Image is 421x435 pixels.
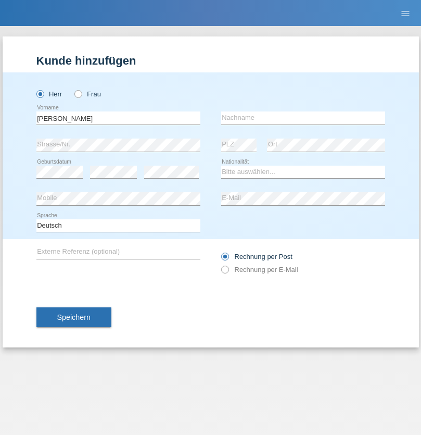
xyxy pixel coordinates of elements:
[36,307,111,327] button: Speichern
[36,54,385,67] h1: Kunde hinzufügen
[36,90,43,97] input: Herr
[395,10,416,16] a: menu
[74,90,81,97] input: Frau
[57,313,91,321] span: Speichern
[221,266,298,274] label: Rechnung per E-Mail
[221,266,228,279] input: Rechnung per E-Mail
[36,90,62,98] label: Herr
[400,8,411,19] i: menu
[221,253,292,260] label: Rechnung per Post
[221,253,228,266] input: Rechnung per Post
[74,90,101,98] label: Frau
